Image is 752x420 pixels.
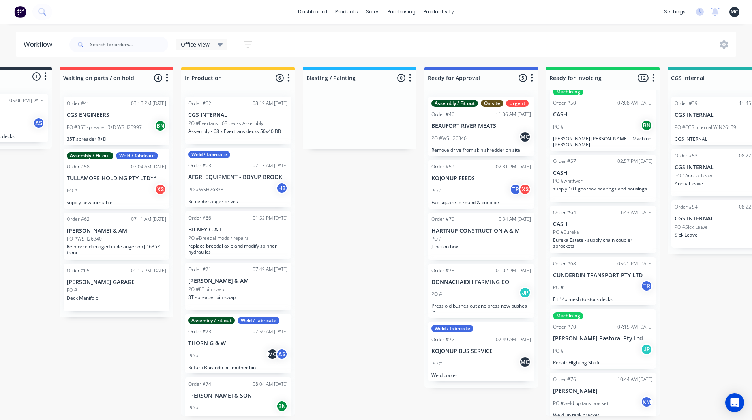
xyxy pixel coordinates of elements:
div: 07:15 AM [DATE] [617,323,653,330]
div: Open Intercom Messenger [725,393,744,412]
div: Machining [553,88,583,95]
div: Order #53 [675,152,698,159]
div: Order #6601:52 PM [DATE]BILNEY G & LPO #Breedal mods / repairsreplace breedal axle and modify spi... [185,211,291,259]
div: XS [519,183,531,195]
div: 07:08 AM [DATE] [617,99,653,106]
div: Order #57 [553,158,576,165]
div: Assembly / Fit out [431,100,478,107]
div: Order #5902:31 PM [DATE]KOJONUP FEEDSPO #TRXSFab square to round & cut pipe [428,160,534,209]
div: 05:06 PM [DATE] [9,97,45,104]
div: 02:31 PM [DATE] [496,163,531,170]
div: Workflow [24,40,56,49]
div: Order #68 [553,260,576,267]
div: Order #4103:13 PM [DATE]CGS ENGINEERSPO #35T spreader R+D WSH25997BN35T spreader R+D [64,97,169,145]
div: Machining [553,312,583,319]
div: 08:19 AM [DATE] [253,100,288,107]
p: CASH [553,221,653,228]
p: PO #weld up tank bracket [553,400,608,407]
p: AFGRI EQUIPMENT - BOYUP BROOK [188,174,288,181]
div: HB [276,182,288,194]
div: Weld / fabricate [238,317,279,324]
p: Fit 14x mesh to stock decks [553,296,653,302]
div: Order #6501:19 PM [DATE][PERSON_NAME] GARAGEPO #Deck Manifold [64,264,169,311]
p: Weld up tank bracket [553,412,653,418]
p: CGS ENGINEERS [67,112,166,118]
p: PO #Breedal mods / repairs [188,235,249,242]
a: dashboard [294,6,331,18]
div: Assembly / Fit out [67,152,113,159]
p: CUNDERDIN TRANSPORT PTY LTD [553,272,653,279]
div: Order #7107:49 AM [DATE][PERSON_NAME] & AMPO #8T bin swap8T spreader bin swap [185,263,291,310]
div: Weld / fabricateOrder #6307:13 AM [DATE]AFGRI EQUIPMENT - BOYUP BROOKPO #WSH26338HBRe center auge... [185,148,291,207]
p: PO #8T bin swap [188,286,224,293]
p: Deck Manifold [67,295,166,301]
div: Order #7801:02 PM [DATE]DONNACHAIDH FARMING COPO #JPPress old bushes out and press new bushes in [428,264,534,318]
p: PO # [553,123,564,131]
p: CGS INTERNAL [188,112,288,118]
p: Repair Flighting Shaft [553,360,653,366]
p: PO # [431,235,442,243]
div: Order #66 [188,215,211,222]
div: Order #78 [431,267,454,274]
p: PO #CGS Internal WIN26139 [675,124,736,131]
p: PO #Sick Leave [675,224,708,231]
p: PO #whittwer [553,177,583,185]
p: CASH [553,111,653,118]
div: Order #39 [675,100,698,107]
p: PO #Annual Leave [675,172,714,179]
p: [PERSON_NAME] & AM [67,228,166,234]
p: PO # [67,187,77,194]
p: Refurb Burando hill mother bin [188,364,288,370]
div: Order #41 [67,100,90,107]
div: Order #54 [675,203,698,211]
input: Search for orders... [90,37,168,52]
div: 02:57 PM [DATE] [617,158,653,165]
p: Press old bushes out and press new bushes in [431,303,531,315]
div: On site [481,100,503,107]
div: TR [510,183,521,195]
p: supply new turntable [67,200,166,205]
p: DONNACHAIDH FARMING CO [431,279,531,286]
div: MachiningOrder #7007:15 AM [DATE][PERSON_NAME] Pastoral Pty LtdPO #JPRepair Flighting Shaft [550,309,656,369]
p: [PERSON_NAME] Pastoral Pty Ltd [553,335,653,342]
div: AS [33,117,45,129]
p: PO # [188,404,199,411]
p: Reinforce damaged table auger on JD635R front [67,244,166,256]
div: Urgent [506,100,529,107]
div: Order #70 [553,323,576,330]
div: Weld / fabricate [116,152,158,159]
div: 11:43 AM [DATE] [617,209,653,216]
div: 10:34 AM [DATE] [496,216,531,223]
div: 07:49 AM [DATE] [253,266,288,273]
p: Assembly - 68 x Evertrans decks 50x40 BB [188,128,288,134]
p: PO # [431,360,442,367]
div: Order #46 [431,111,454,118]
p: Weld cooler [431,372,531,378]
div: settings [660,6,690,18]
div: Order #50 [553,99,576,106]
div: 07:13 AM [DATE] [253,162,288,169]
div: Assembly / Fit outOn siteUrgentOrder #4611:06 AM [DATE]BEAUFORT RIVER MEATSPO #WSH26346MCRemove d... [428,97,534,156]
div: Order #72 [431,336,454,343]
div: AS [276,348,288,360]
p: CASH [553,170,653,176]
p: [PERSON_NAME] & AM [188,278,288,284]
div: 07:04 AM [DATE] [131,163,166,170]
div: KM [641,396,653,408]
div: 01:19 PM [DATE] [131,267,166,274]
p: [PERSON_NAME] GARAGE [67,279,166,286]
div: 03:13 PM [DATE] [131,100,166,107]
p: THORN G & W [188,340,288,347]
div: BN [641,119,653,131]
div: XS [154,183,166,195]
div: productivity [420,6,458,18]
div: JP [641,343,653,355]
p: PO # [67,287,77,294]
span: Office view [181,40,210,49]
p: BEAUFORT RIVER MEATS [431,123,531,129]
div: BN [276,400,288,412]
div: 05:21 PM [DATE] [617,260,653,267]
div: Order #75 [431,216,454,223]
div: Order #73 [188,328,211,335]
p: PO #WSH26340 [67,235,102,243]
